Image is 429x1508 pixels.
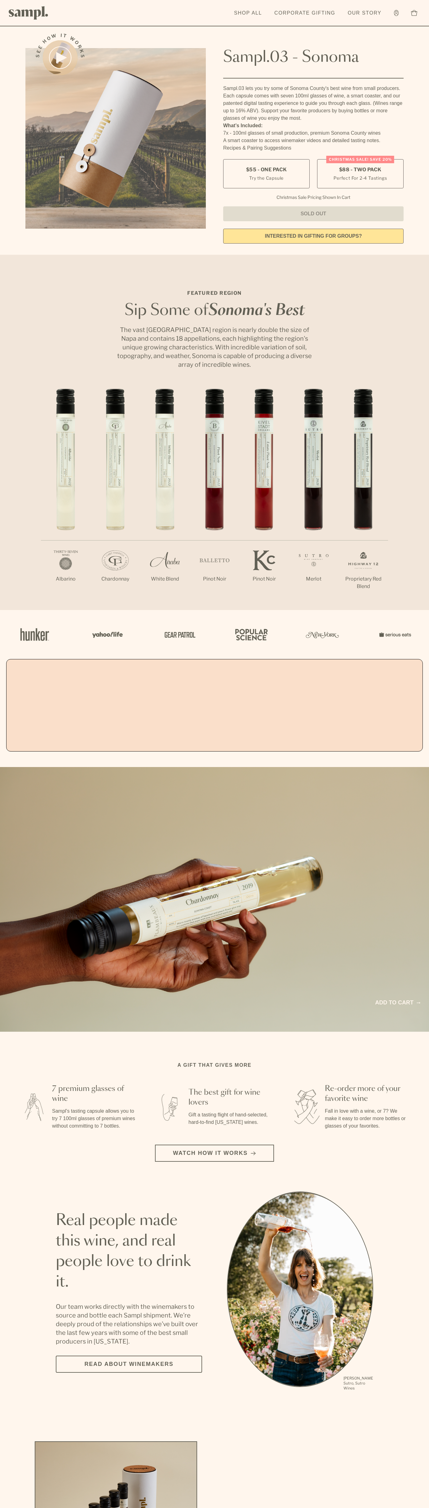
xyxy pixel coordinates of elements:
li: 4 / 7 [190,389,239,603]
h3: The best gift for wine lovers [188,1088,273,1107]
a: Read about Winemakers [56,1356,202,1373]
h2: Sip Some of [115,303,314,318]
a: Corporate Gifting [271,6,338,20]
li: Christmas Sale Pricing Shown In Cart [273,195,353,200]
h2: Real people made this wine, and real people love to drink it. [56,1210,202,1292]
img: Artboard_3_0b291449-6e8c-4d07-b2c2-3f3601a19cd1_x450.png [304,621,341,648]
span: $55 - One Pack [246,166,287,173]
p: Albarino [41,575,91,583]
img: Artboard_5_7fdae55a-36fd-43f7-8bfd-f74a06a2878e_x450.png [160,621,197,648]
img: Artboard_6_04f9a106-072f-468a-bdd7-f11783b05722_x450.png [88,621,125,648]
button: Sold Out [223,206,404,221]
button: Watch how it works [155,1145,274,1162]
li: 2 / 7 [91,389,140,603]
li: 5 / 7 [239,389,289,603]
a: Add to cart [375,999,420,1007]
li: Recipes & Pairing Suggestions [223,144,404,152]
a: Our Story [345,6,385,20]
img: Artboard_1_c8cd28af-0030-4af1-819c-248e302c7f06_x450.png [16,621,53,648]
span: $88 - Two Pack [339,166,382,173]
button: See how it works [43,40,77,75]
a: Shop All [231,6,265,20]
p: Chardonnay [91,575,140,583]
ul: carousel [227,1192,373,1391]
a: interested in gifting for groups? [223,229,404,244]
p: Pinot Noir [190,575,239,583]
small: Perfect For 2-4 Tastings [334,175,387,181]
div: Sampl.03 lets you try some of Sonoma County's best wine from small producers. Each capsule comes ... [223,85,404,122]
li: 1 / 7 [41,389,91,603]
p: Merlot [289,575,338,583]
strong: What’s Included: [223,123,263,128]
div: Christmas SALE! Save 20% [326,156,394,163]
p: Our team works directly with the winemakers to source and bottle each Sampl shipment. We’re deepl... [56,1302,202,1346]
li: 6 / 7 [289,389,338,603]
p: Proprietary Red Blend [338,575,388,590]
li: 7x - 100ml glasses of small production, premium Sonoma County wines [223,129,404,137]
p: Sampl's tasting capsule allows you to try 7 100ml glasses of premium wines without committing to ... [52,1107,136,1130]
img: Artboard_4_28b4d326-c26e-48f9-9c80-911f17d6414e_x450.png [232,621,269,648]
img: Sampl.03 - Sonoma [25,48,206,229]
p: Pinot Noir [239,575,289,583]
div: slide 1 [227,1192,373,1391]
p: Gift a tasting flight of hand-selected, hard-to-find [US_STATE] wines. [188,1111,273,1126]
p: [PERSON_NAME] Sutro, Sutro Wines [343,1376,373,1391]
img: Sampl logo [9,6,48,20]
h3: 7 premium glasses of wine [52,1084,136,1104]
img: Artboard_7_5b34974b-f019-449e-91fb-745f8d0877ee_x450.png [376,621,413,648]
li: A smart coaster to access winemaker videos and detailed tasting notes. [223,137,404,144]
h3: Re-order more of your favorite wine [325,1084,409,1104]
li: 7 / 7 [338,389,388,610]
h2: A gift that gives more [178,1061,252,1069]
p: White Blend [140,575,190,583]
p: Fall in love with a wine, or 7? We make it easy to order more bottles or glasses of your favorites. [325,1107,409,1130]
h1: Sampl.03 - Sonoma [223,48,404,67]
p: Featured Region [115,289,314,297]
p: The vast [GEOGRAPHIC_DATA] region is nearly double the size of Napa and contains 18 appellations,... [115,325,314,369]
li: 3 / 7 [140,389,190,603]
em: Sonoma's Best [208,303,305,318]
small: Try the Capsule [249,175,284,181]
